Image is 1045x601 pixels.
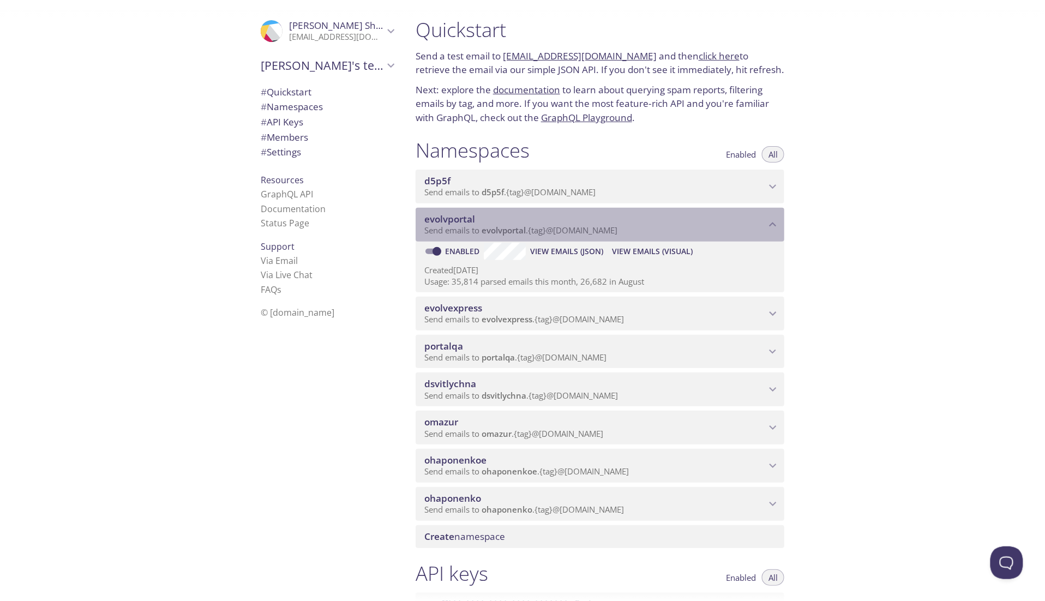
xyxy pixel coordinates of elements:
div: omazur namespace [416,411,784,444]
h1: Quickstart [416,17,784,42]
button: All [762,569,784,586]
span: namespace [424,530,505,543]
span: Settings [261,146,301,158]
span: evolvexpress [482,314,532,324]
span: ohaponenko [482,504,532,515]
div: Maryana Shkoropad [252,13,403,49]
div: evolvportal namespace [416,208,784,242]
button: Enabled [719,569,762,586]
span: # [261,131,267,143]
div: portalqa namespace [416,335,784,369]
a: Via Live Chat [261,269,313,281]
span: Send emails to . {tag} @[DOMAIN_NAME] [424,504,624,515]
span: Namespaces [261,100,323,113]
span: [PERSON_NAME]'s team [261,58,384,73]
button: Enabled [719,146,762,163]
span: Create [424,530,454,543]
span: [PERSON_NAME] Shkoropad [289,19,412,32]
a: click here [699,50,740,62]
div: ohaponenkoe namespace [416,449,784,483]
a: [EMAIL_ADDRESS][DOMAIN_NAME] [503,50,657,62]
span: dsvitlychna [482,390,526,401]
span: Send emails to . {tag} @[DOMAIN_NAME] [424,352,606,363]
span: omazur [482,428,512,439]
span: Send emails to . {tag} @[DOMAIN_NAME] [424,466,629,477]
span: evolvportal [482,225,526,236]
div: Evolv's team [252,51,403,80]
div: Team Settings [252,145,403,160]
span: s [277,284,281,296]
span: ohaponenkoe [424,454,487,466]
button: View Emails (JSON) [526,243,608,260]
span: Send emails to . {tag} @[DOMAIN_NAME] [424,428,603,439]
span: ohaponenko [424,492,481,504]
div: ohaponenko namespace [416,487,784,521]
span: © [DOMAIN_NAME] [261,306,334,318]
span: View Emails (Visual) [612,245,693,258]
div: d5p5f namespace [416,170,784,203]
span: Quickstart [261,86,311,98]
div: Create namespace [416,525,784,548]
a: Via Email [261,255,298,267]
span: Resources [261,174,304,186]
span: # [261,146,267,158]
button: View Emails (Visual) [608,243,697,260]
h1: Namespaces [416,138,530,163]
span: d5p5f [424,175,451,187]
iframe: Help Scout Beacon - Open [990,546,1023,579]
span: Send emails to . {tag} @[DOMAIN_NAME] [424,187,596,197]
span: evolvexpress [424,302,482,314]
span: # [261,100,267,113]
span: View Emails (JSON) [530,245,603,258]
span: portalqa [482,352,515,363]
span: ohaponenkoe [482,466,537,477]
span: omazur [424,416,458,428]
a: Documentation [261,203,326,215]
span: API Keys [261,116,303,128]
div: evolvexpress namespace [416,297,784,330]
span: Send emails to . {tag} @[DOMAIN_NAME] [424,314,624,324]
span: # [261,86,267,98]
span: d5p5f [482,187,504,197]
div: API Keys [252,115,403,130]
span: Support [261,241,295,253]
a: FAQ [261,284,281,296]
a: GraphQL Playground [541,111,632,124]
span: dsvitlychna [424,377,476,390]
button: All [762,146,784,163]
span: # [261,116,267,128]
p: Usage: 35,814 parsed emails this month, 26,682 in August [424,276,776,287]
p: Created [DATE] [424,265,776,276]
a: documentation [493,83,560,96]
span: portalqa [424,340,463,352]
p: Next: explore the to learn about querying spam reports, filtering emails by tag, and more. If you... [416,83,784,125]
span: Send emails to . {tag} @[DOMAIN_NAME] [424,225,617,236]
span: Send emails to . {tag} @[DOMAIN_NAME] [424,390,618,401]
h1: API keys [416,561,488,586]
div: Members [252,130,403,145]
div: Namespaces [252,99,403,115]
a: Status Page [261,217,309,229]
div: dsvitlychna namespace [416,372,784,406]
a: GraphQL API [261,188,313,200]
div: Quickstart [252,85,403,100]
p: Send a test email to and then to retrieve the email via our simple JSON API. If you don't see it ... [416,49,784,77]
span: Members [261,131,308,143]
a: Enabled [443,246,484,256]
span: evolvportal [424,213,475,225]
p: [EMAIL_ADDRESS][DOMAIN_NAME] [289,32,384,43]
